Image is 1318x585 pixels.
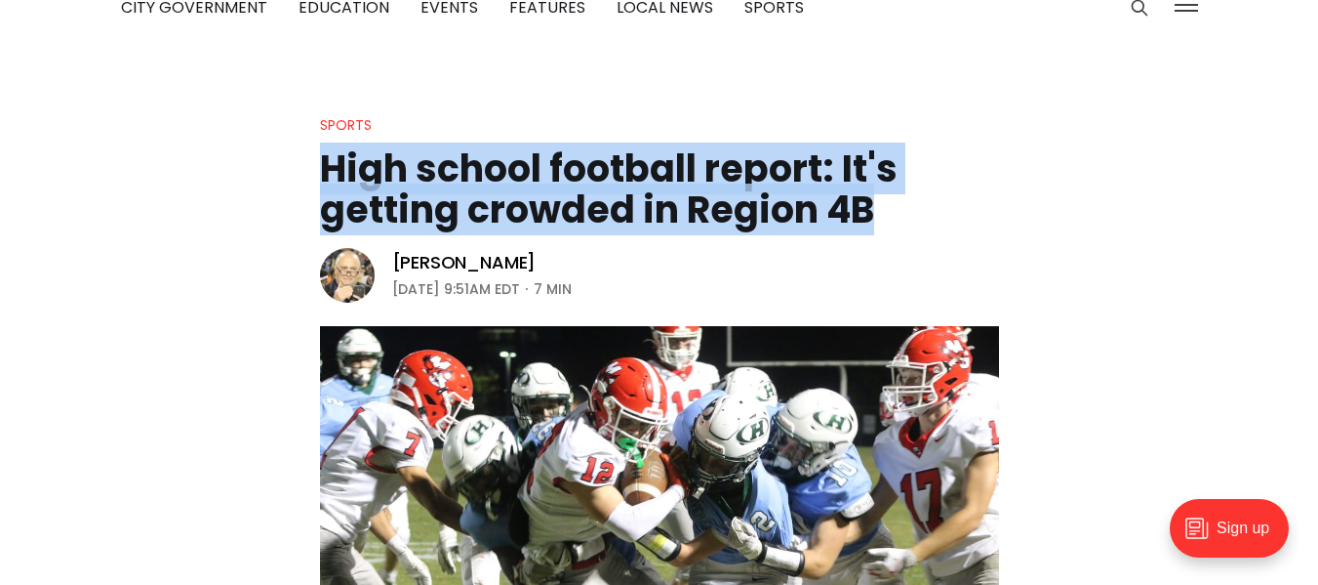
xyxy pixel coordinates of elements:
time: [DATE] 9:51AM EDT [392,277,520,301]
h1: High school football report: It's getting crowded in Region 4B [320,148,999,230]
img: Rob Witham [320,248,375,303]
span: 7 min [534,277,572,301]
iframe: portal-trigger [1153,489,1318,585]
a: Sports [320,115,372,135]
a: [PERSON_NAME] [392,251,537,274]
